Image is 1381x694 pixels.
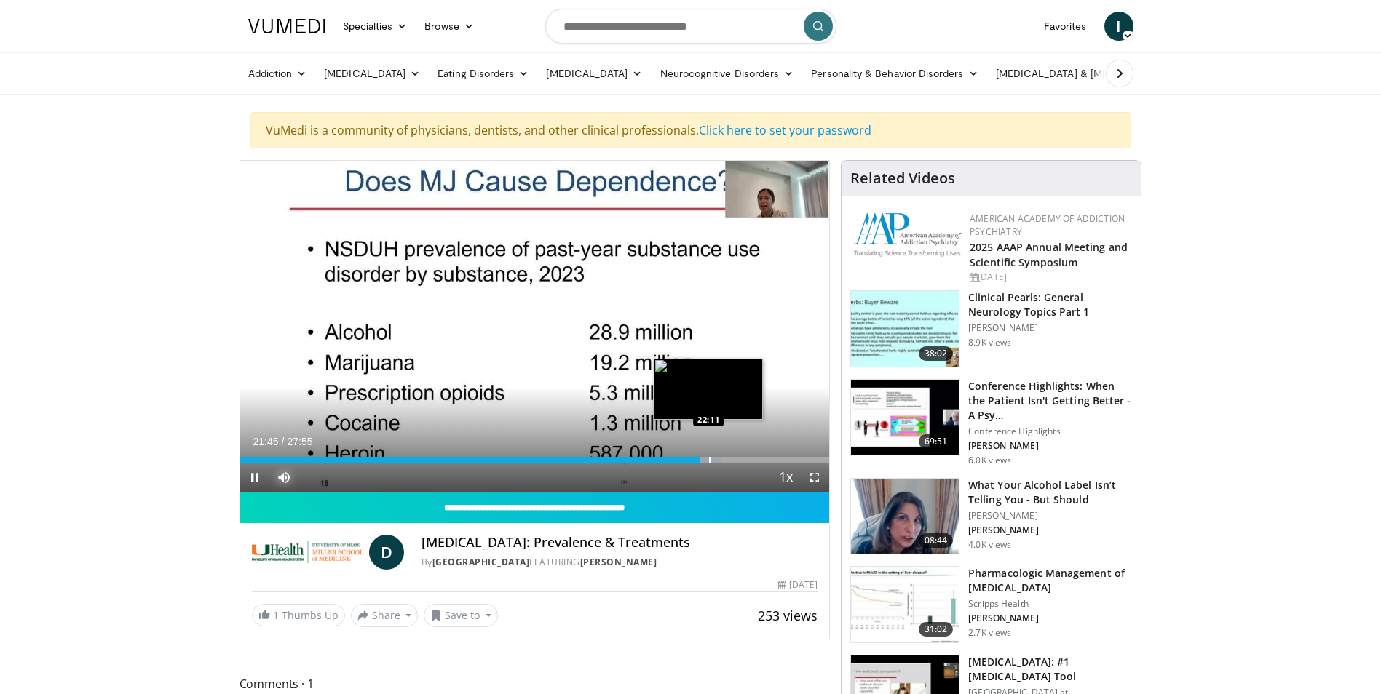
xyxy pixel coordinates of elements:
p: [PERSON_NAME] [968,440,1132,452]
img: image.jpeg [654,359,763,420]
h4: Related Videos [850,169,955,187]
span: 31:02 [919,622,954,637]
a: Addiction [240,59,316,88]
input: Search topics, interventions [545,9,836,44]
button: Fullscreen [800,463,829,492]
img: 3c46fb29-c319-40f0-ac3f-21a5db39118c.png.150x105_q85_crop-smart_upscale.png [851,479,959,554]
a: Neurocognitive Disorders [652,59,803,88]
a: [GEOGRAPHIC_DATA] [432,556,530,568]
span: Comments 1 [240,674,831,693]
img: University of Miami [252,535,363,570]
img: b20a009e-c028-45a8-b15f-eefb193e12bc.150x105_q85_crop-smart_upscale.jpg [851,567,959,642]
span: 253 views [758,607,818,624]
a: [PERSON_NAME] [580,556,657,568]
img: 91ec4e47-6cc3-4d45-a77d-be3eb23d61cb.150x105_q85_crop-smart_upscale.jpg [851,291,959,367]
a: 31:02 Pharmacologic Management of [MEDICAL_DATA] Scripps Health [PERSON_NAME] 2.7K views [850,566,1132,643]
button: Save to [424,604,498,627]
p: [PERSON_NAME] [968,525,1132,536]
p: [PERSON_NAME] [968,510,1132,522]
span: 27:55 [287,436,312,447]
img: 4362ec9e-0993-4580-bfd4-8e18d57e1d49.150x105_q85_crop-smart_upscale.jpg [851,380,959,455]
p: [PERSON_NAME] [968,322,1132,334]
p: 4.0K views [968,539,1011,551]
p: 2.7K views [968,627,1011,639]
span: 08:44 [919,533,954,548]
span: 69:51 [919,434,954,449]
span: 38:02 [919,346,954,361]
a: American Academy of Addiction Psychiatry [970,212,1125,238]
p: 8.9K views [968,337,1011,348]
a: 08:44 What Your Alcohol Label Isn’t Telling You - But Should [PERSON_NAME] [PERSON_NAME] 4.0K views [850,478,1132,555]
h3: Pharmacologic Management of [MEDICAL_DATA] [968,566,1132,595]
video-js: Video Player [240,161,830,492]
a: Favorites [1035,12,1096,41]
div: [DATE] [970,271,1129,284]
a: [MEDICAL_DATA] [315,59,429,88]
a: Browse [416,12,483,41]
button: Playback Rate [771,463,800,492]
a: 2025 AAAP Annual Meeting and Scientific Symposium [970,240,1128,269]
button: Mute [269,463,298,492]
button: Pause [240,463,269,492]
div: [DATE] [778,578,818,591]
a: [MEDICAL_DATA] & [MEDICAL_DATA] [987,59,1195,88]
button: Share [351,604,419,627]
span: 1 [273,608,279,622]
div: By FEATURING [422,556,818,569]
h3: Clinical Pearls: General Neurology Topics Part 1 [968,290,1132,319]
a: 38:02 Clinical Pearls: General Neurology Topics Part 1 [PERSON_NAME] 8.9K views [850,290,1132,367]
a: 69:51 Conference Highlights: When the Patient Isn't Getting Better - A Psy… Conference Highlights... [850,379,1132,466]
a: [MEDICAL_DATA] [537,59,651,88]
p: Conference Highlights [968,426,1132,437]
a: Specialties [334,12,416,41]
p: [PERSON_NAME] [968,613,1132,624]
div: VuMedi is a community of physicians, dentists, and other clinical professionals. [250,112,1131,148]
a: D [369,535,404,570]
h4: [MEDICAL_DATA]: Prevalence & Treatments [422,535,818,551]
span: / [282,436,285,447]
a: 1 Thumbs Up [252,604,345,626]
a: I [1104,12,1133,41]
h3: Conference Highlights: When the Patient Isn't Getting Better - A Psy… [968,379,1132,423]
h3: What Your Alcohol Label Isn’t Telling You - But Should [968,478,1132,507]
a: Click here to set your password [699,122,871,138]
p: 6.0K views [968,455,1011,466]
div: Progress Bar [240,457,830,463]
img: VuMedi Logo [248,19,325,33]
a: Eating Disorders [429,59,537,88]
h3: [MEDICAL_DATA]: #1 [MEDICAL_DATA] Tool [968,655,1132,684]
span: 21:45 [253,436,279,447]
img: f7c290de-70ae-47e0-9ae1-04035161c232.png.150x105_q85_autocrop_double_scale_upscale_version-0.2.png [853,212,962,257]
p: Scripps Health [968,598,1132,610]
a: Personality & Behavior Disorders [802,59,986,88]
